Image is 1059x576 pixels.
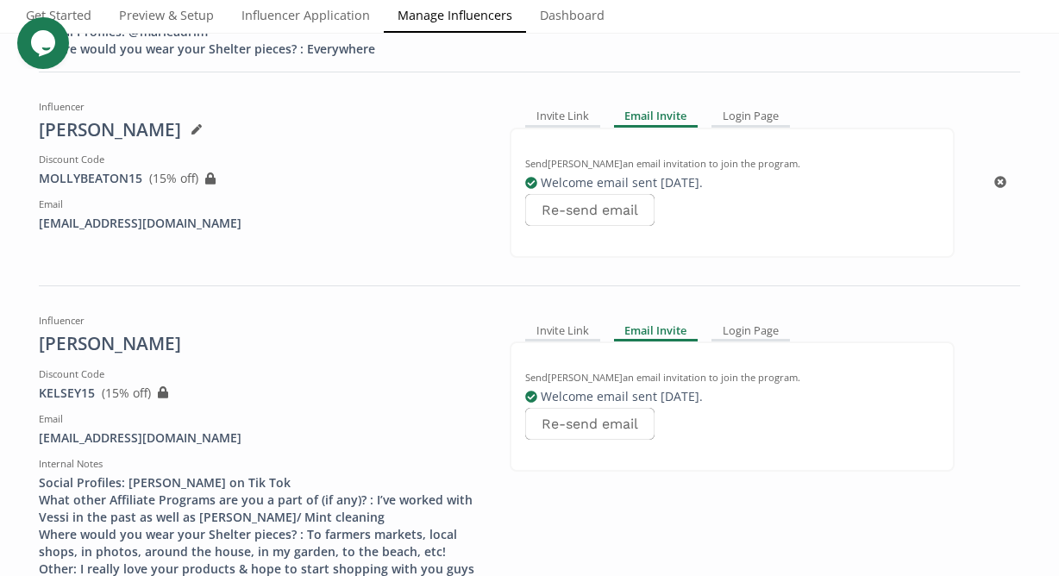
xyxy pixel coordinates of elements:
[39,367,484,381] div: Discount Code
[525,321,600,341] div: Invite Link
[525,388,939,405] div: Welcome email sent [DATE] .
[39,457,484,471] div: Internal Notes
[525,174,939,191] div: Welcome email sent [DATE] .
[39,385,95,401] a: KELSEY15
[39,331,484,357] div: [PERSON_NAME]
[525,107,600,128] div: Invite Link
[149,170,198,186] span: ( 15 % off)
[39,170,142,186] a: MOLLYBEATON15
[39,429,484,447] div: [EMAIL_ADDRESS][DOMAIN_NAME]
[39,153,484,166] div: Discount Code
[39,314,484,328] div: Influencer
[102,385,151,401] span: ( 15 % off)
[614,321,699,341] div: Email Invite
[39,23,484,58] div: Social Profiles: @marieadrim Where would you wear your Shelter pieces? : Everywhere
[711,321,790,341] div: Login Page
[39,215,484,232] div: [EMAIL_ADDRESS][DOMAIN_NAME]
[39,117,484,143] div: [PERSON_NAME]
[39,412,484,426] div: Email
[525,408,655,440] button: Re-send email
[614,107,699,128] div: Email Invite
[525,157,939,171] div: Send [PERSON_NAME] an email invitation to join the program.
[711,107,790,128] div: Login Page
[525,371,939,385] div: Send [PERSON_NAME] an email invitation to join the program.
[17,17,72,69] iframe: chat widget
[39,100,484,114] div: Influencer
[39,197,484,211] div: Email
[525,194,655,226] button: Re-send email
